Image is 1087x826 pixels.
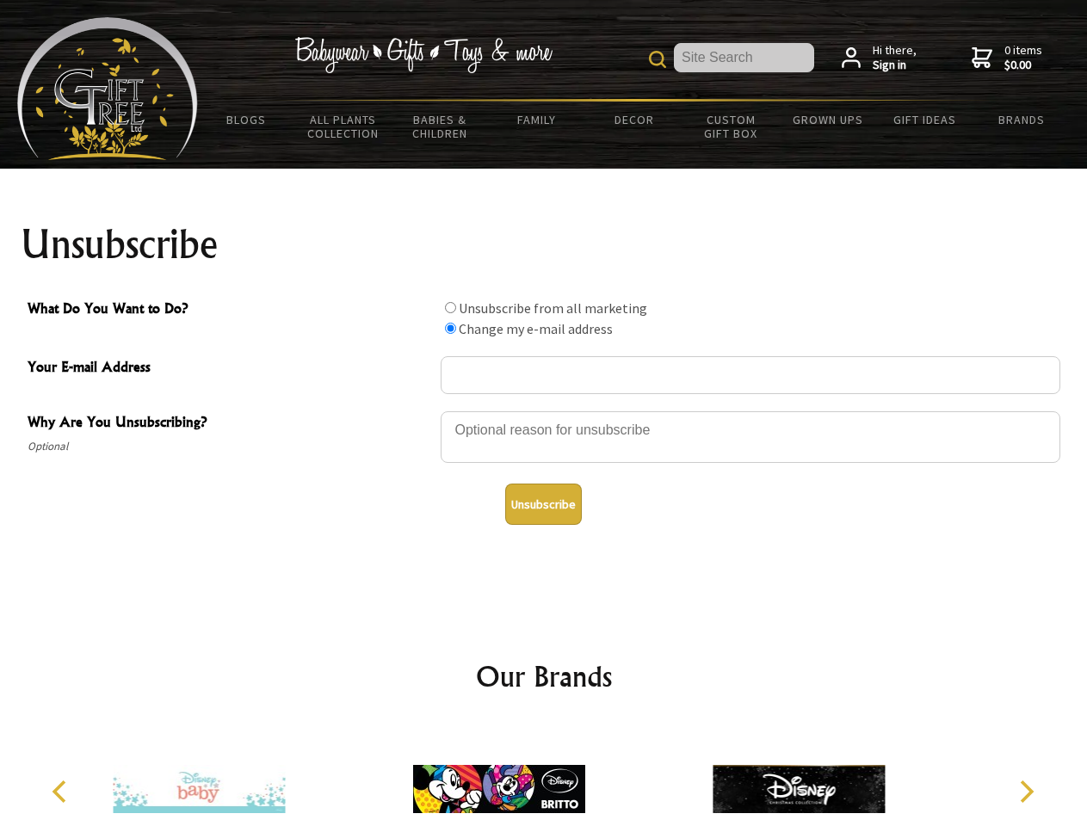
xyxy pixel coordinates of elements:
[876,102,973,138] a: Gift Ideas
[295,102,392,151] a: All Plants Collection
[28,356,432,381] span: Your E-mail Address
[17,17,198,160] img: Babyware - Gifts - Toys and more...
[585,102,682,138] a: Decor
[873,58,917,73] strong: Sign in
[445,323,456,334] input: What Do You Want to Do?
[1007,773,1045,811] button: Next
[28,436,432,457] span: Optional
[28,411,432,436] span: Why Are You Unsubscribing?
[779,102,876,138] a: Grown Ups
[445,302,456,313] input: What Do You Want to Do?
[294,37,553,73] img: Babywear - Gifts - Toys & more
[441,411,1060,463] textarea: Why Are You Unsubscribing?
[489,102,586,138] a: Family
[21,224,1067,265] h1: Unsubscribe
[972,43,1042,73] a: 0 items$0.00
[198,102,295,138] a: BLOGS
[441,356,1060,394] input: Your E-mail Address
[674,43,814,72] input: Site Search
[459,320,613,337] label: Change my e-mail address
[682,102,780,151] a: Custom Gift Box
[649,51,666,68] img: product search
[34,656,1053,697] h2: Our Brands
[392,102,489,151] a: Babies & Children
[505,484,582,525] button: Unsubscribe
[973,102,1071,138] a: Brands
[842,43,917,73] a: Hi there,Sign in
[43,773,81,811] button: Previous
[873,43,917,73] span: Hi there,
[1004,58,1042,73] strong: $0.00
[28,298,432,323] span: What Do You Want to Do?
[1004,42,1042,73] span: 0 items
[459,299,647,317] label: Unsubscribe from all marketing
